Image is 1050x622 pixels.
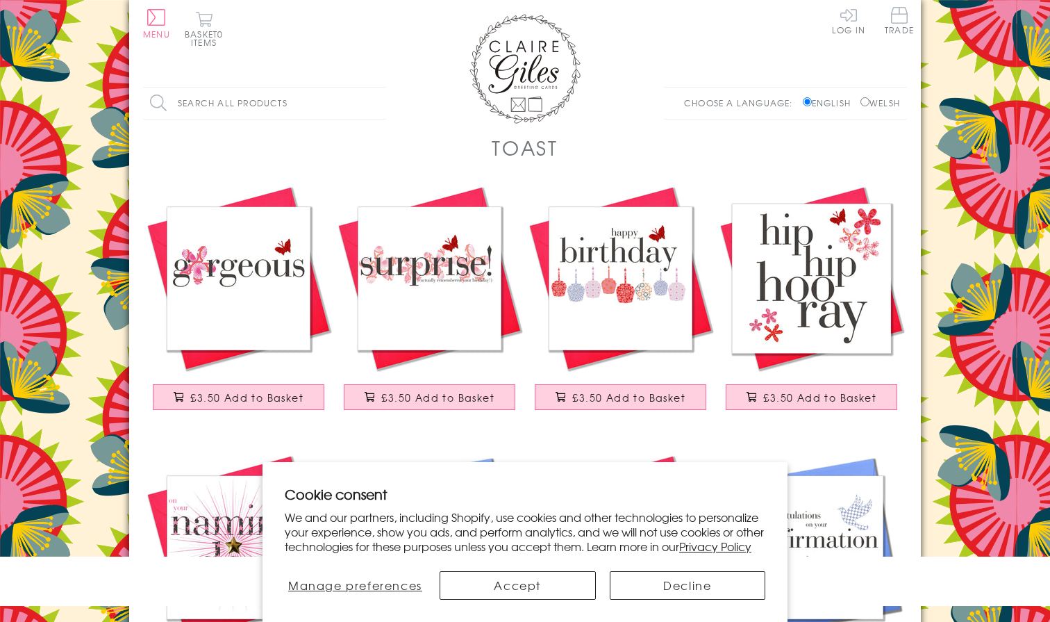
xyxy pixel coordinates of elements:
[143,28,170,40] span: Menu
[143,9,170,38] button: Menu
[334,183,525,374] img: Birthday Card, Pink Flowers, embellished with a pretty fabric butterfly
[679,538,751,555] a: Privacy Policy
[832,7,865,34] a: Log In
[860,97,900,109] label: Welsh
[860,97,869,106] input: Welsh
[381,391,494,404] span: £3.50 Add to Basket
[525,183,716,424] a: Birthday Card, Cakes, Happy Birthday, embellished with a pretty fabric butterfly £3.50 Add to Basket
[535,384,707,410] button: £3.50 Add to Basket
[285,484,765,504] h2: Cookie consent
[492,133,558,162] h1: Toast
[726,384,898,410] button: £3.50 Add to Basket
[610,571,766,600] button: Decline
[191,28,223,49] span: 0 items
[372,88,386,119] input: Search
[572,391,685,404] span: £3.50 Add to Basket
[288,577,422,594] span: Manage preferences
[525,183,716,374] img: Birthday Card, Cakes, Happy Birthday, embellished with a pretty fabric butterfly
[803,97,812,106] input: English
[285,510,765,553] p: We and our partners, including Shopify, use cookies and other technologies to personalize your ex...
[885,7,914,34] span: Trade
[885,7,914,37] a: Trade
[344,384,516,410] button: £3.50 Add to Basket
[440,571,596,600] button: Accept
[285,571,426,600] button: Manage preferences
[190,391,303,404] span: £3.50 Add to Basket
[185,11,223,47] button: Basket0 items
[469,14,581,124] img: Claire Giles Greetings Cards
[803,97,858,109] label: English
[334,183,525,424] a: Birthday Card, Pink Flowers, embellished with a pretty fabric butterfly £3.50 Add to Basket
[143,183,334,424] a: Birthday Card, Pink Flower, Gorgeous, embellished with a pretty fabric butterfly £3.50 Add to Basket
[716,183,907,424] a: Birthday Card, Hip Hip Hooray!, embellished with a pretty fabric butterfly £3.50 Add to Basket
[763,391,876,404] span: £3.50 Add to Basket
[684,97,800,109] p: Choose a language:
[153,384,325,410] button: £3.50 Add to Basket
[716,183,907,374] img: Birthday Card, Hip Hip Hooray!, embellished with a pretty fabric butterfly
[143,183,334,374] img: Birthday Card, Pink Flower, Gorgeous, embellished with a pretty fabric butterfly
[143,88,386,119] input: Search all products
